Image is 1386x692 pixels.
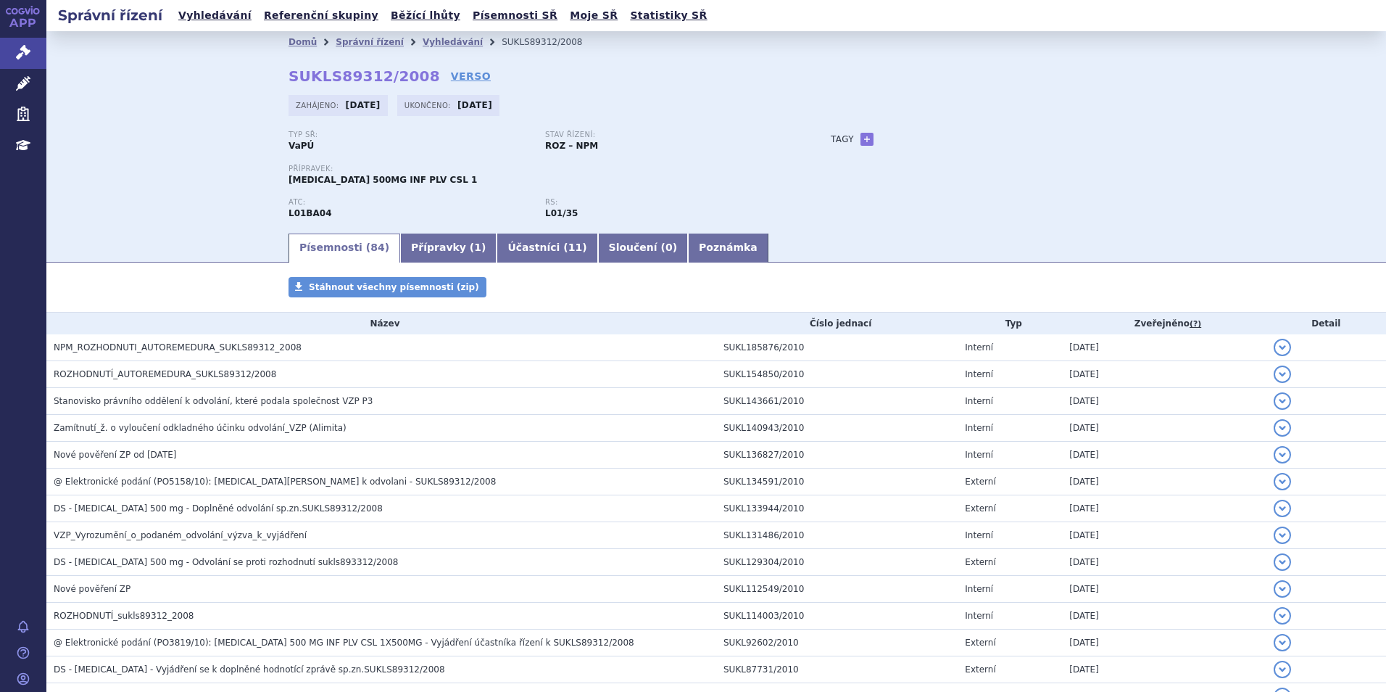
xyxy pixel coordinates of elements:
[46,313,716,334] th: Název
[1062,576,1266,603] td: [DATE]
[1274,473,1291,490] button: detail
[457,100,492,110] strong: [DATE]
[289,198,531,207] p: ATC:
[54,664,445,675] span: DS - Alimta - Vyjádření se k doplněné hodnotící zprávě sp.zn.SUKLS89312/2008
[1266,313,1386,334] th: Detail
[1274,634,1291,651] button: detail
[1274,607,1291,625] button: detail
[965,450,993,460] span: Interní
[716,495,958,522] td: SUKL133944/2010
[716,603,958,630] td: SUKL114003/2010
[346,100,381,110] strong: [DATE]
[1062,522,1266,549] td: [DATE]
[1274,392,1291,410] button: detail
[1274,500,1291,517] button: detail
[860,133,873,146] a: +
[1062,603,1266,630] td: [DATE]
[965,503,995,514] span: Externí
[965,342,993,353] span: Interní
[54,396,373,406] span: Stanovisko právního oddělení k odvolání, které podala společnost VZP P3
[502,31,601,53] li: SUKLS89312/2008
[965,584,993,594] span: Interní
[965,530,993,540] span: Interní
[965,423,993,433] span: Interní
[404,99,454,111] span: Ukončeno:
[716,469,958,495] td: SUKL134591/2010
[289,277,486,297] a: Stáhnout všechny písemnosti (zip)
[598,234,688,263] a: Sloučení (0)
[54,584,130,594] span: Nové pověření ZP
[174,6,256,25] a: Vyhledávání
[54,530,307,540] span: VZP_Vyrozumění_o_podaném_odvolání_výzva_k_vyjádření
[54,369,276,379] span: ROZHODNUTÍ_AUTOREMEDURA_SUKLS89312/2008
[716,415,958,442] td: SUKL140943/2010
[1062,549,1266,576] td: [DATE]
[545,141,598,151] strong: ROZ – NPM
[1274,580,1291,598] button: detail
[54,557,398,567] span: DS - Alimta 500 mg - Odvolání se proti rozhodnutí sukls893312/2008
[423,37,483,47] a: Vyhledávání
[289,175,477,185] span: [MEDICAL_DATA] 500MG INF PLV CSL 1
[831,131,854,148] h3: Tagy
[965,557,995,567] span: Externí
[716,656,958,683] td: SUKL87731/2010
[716,313,958,334] th: Číslo jednací
[716,361,958,388] td: SUKL154850/2010
[336,37,404,47] a: Správní řízení
[716,549,958,576] td: SUKL129304/2010
[54,503,383,514] span: DS - Alimta 500 mg - Doplněné odvolání sp.zn.SUKLS89312/2008
[451,69,491,83] a: VERSO
[54,477,496,487] span: @ Elektronické podání (PO5158/10): Alimta - Vyjadreni k odvolani - SUKLS89312/2008
[296,99,341,111] span: Zahájeno:
[716,630,958,656] td: SUKL92602/2010
[289,234,400,263] a: Písemnosti (84)
[1062,495,1266,522] td: [DATE]
[1062,656,1266,683] td: [DATE]
[965,664,995,675] span: Externí
[1062,630,1266,656] td: [DATE]
[665,242,673,253] span: 0
[289,37,317,47] a: Domů
[289,165,802,173] p: Přípravek:
[1274,553,1291,571] button: detail
[626,6,711,25] a: Statistiky SŘ
[716,334,958,361] td: SUKL185876/2010
[545,198,787,207] p: RS:
[289,67,440,85] strong: SUKLS89312/2008
[965,396,993,406] span: Interní
[1190,319,1201,329] abbr: (?)
[965,477,995,487] span: Externí
[474,242,481,253] span: 1
[1274,419,1291,437] button: detail
[958,313,1062,334] th: Typ
[716,522,958,549] td: SUKL131486/2010
[46,5,174,25] h2: Správní řízení
[965,638,995,648] span: Externí
[965,611,993,621] span: Interní
[289,141,314,151] strong: VaPÚ
[568,242,582,253] span: 11
[54,423,346,433] span: Zamítnutí_ž. o vyloučení odkladného účinku odvolání_VZP (Alimita)
[497,234,597,263] a: Účastníci (11)
[1062,415,1266,442] td: [DATE]
[309,282,479,292] span: Stáhnout všechny písemnosti (zip)
[289,131,531,139] p: Typ SŘ:
[965,369,993,379] span: Interní
[716,576,958,603] td: SUKL112549/2010
[1274,527,1291,544] button: detail
[54,450,177,460] span: Nové pověření ZP od 1.7.2010
[289,208,331,218] strong: PEMETREXED
[716,388,958,415] td: SUKL143661/2010
[545,208,578,218] strong: pemetrexed
[565,6,622,25] a: Moje SŘ
[386,6,465,25] a: Běžící lhůty
[1274,446,1291,464] button: detail
[545,131,787,139] p: Stav řízení:
[54,342,302,353] span: NPM_ROZHODNUTI_AUTOREMEDURA_SUKLS89312_2008
[260,6,383,25] a: Referenční skupiny
[400,234,497,263] a: Přípravky (1)
[1062,469,1266,495] td: [DATE]
[370,242,384,253] span: 84
[1062,442,1266,469] td: [DATE]
[1062,334,1266,361] td: [DATE]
